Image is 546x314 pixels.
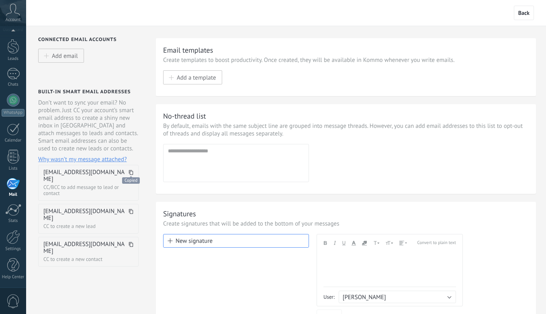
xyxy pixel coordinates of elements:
[43,184,133,196] dd: CC/BCC to add message to lead or contact
[38,37,145,43] div: Connected email accounts
[323,238,327,247] button: Bold
[38,156,127,163] span: Why wasn’t my message attached?
[2,82,25,87] div: Chats
[52,52,78,59] span: Add email
[163,45,213,55] div: Email templates
[342,238,346,247] button: Underline
[518,9,530,16] span: Back
[43,256,133,262] dd: CC to create a new contact
[129,169,133,183] span: Copy
[399,241,407,245] span: Alignment
[323,293,335,300] span: User:
[333,238,336,247] button: Italic
[43,208,127,222] span: [EMAIL_ADDRESS][DOMAIN_NAME]
[38,99,139,163] div: Don’t want to sync your email? No problem. Just CC your account’s smart email address to create a...
[163,56,529,64] p: Create templates to boost productivity. Once created, they will be available in Kommo whenever yo...
[386,240,393,246] span: Font size
[43,241,127,254] span: [EMAIL_ADDRESS][DOMAIN_NAME]
[163,209,196,218] div: Signatures
[163,70,222,84] button: Add a template
[417,238,456,247] button: Convert to plain text
[2,192,25,197] div: Mail
[352,240,356,246] span: Text color
[6,17,20,23] span: Account
[339,291,456,303] button: [PERSON_NAME]
[163,111,206,121] div: No-thread list
[43,223,133,229] dd: CC to create a new lead
[163,220,529,228] p: Create signatures that will be added to the bottom of your messages
[373,240,380,246] span: Font family
[38,49,84,63] button: Add email
[2,166,25,171] div: Lists
[129,241,133,254] span: Copy
[43,169,127,183] span: [EMAIL_ADDRESS][DOMAIN_NAME]
[38,89,131,95] div: Built-in smart email addresses
[343,293,386,301] span: [PERSON_NAME]
[2,218,25,224] div: Stats
[163,234,309,248] button: New signature
[362,241,367,246] span: Background color
[2,246,25,252] div: Settings
[129,208,133,222] span: Copy
[177,74,216,81] span: Add a template
[2,109,25,117] div: WhatsApp
[2,275,25,280] div: Help Center
[2,56,25,62] div: Leads
[163,122,529,138] p: By default, emails with the same subject line are grouped into message threads. However, you can ...
[2,138,25,143] div: Calendar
